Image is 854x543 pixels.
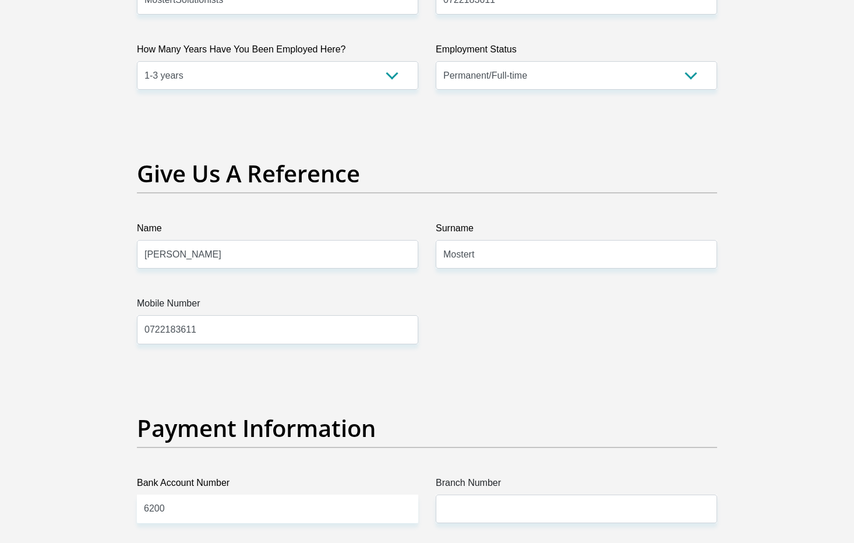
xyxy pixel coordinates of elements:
[436,221,717,240] label: Surname
[436,240,717,269] input: Surname
[137,297,418,315] label: Mobile Number
[436,43,717,61] label: Employment Status
[436,495,717,523] input: Branch Number
[137,315,418,344] input: Mobile Number
[137,221,418,240] label: Name
[137,495,418,523] input: Bank Account Number
[137,414,717,442] h2: Payment Information
[137,240,418,269] input: Name
[137,476,418,495] label: Bank Account Number
[137,160,717,188] h2: Give Us A Reference
[436,476,717,495] label: Branch Number
[137,43,418,61] label: How Many Years Have You Been Employed Here?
